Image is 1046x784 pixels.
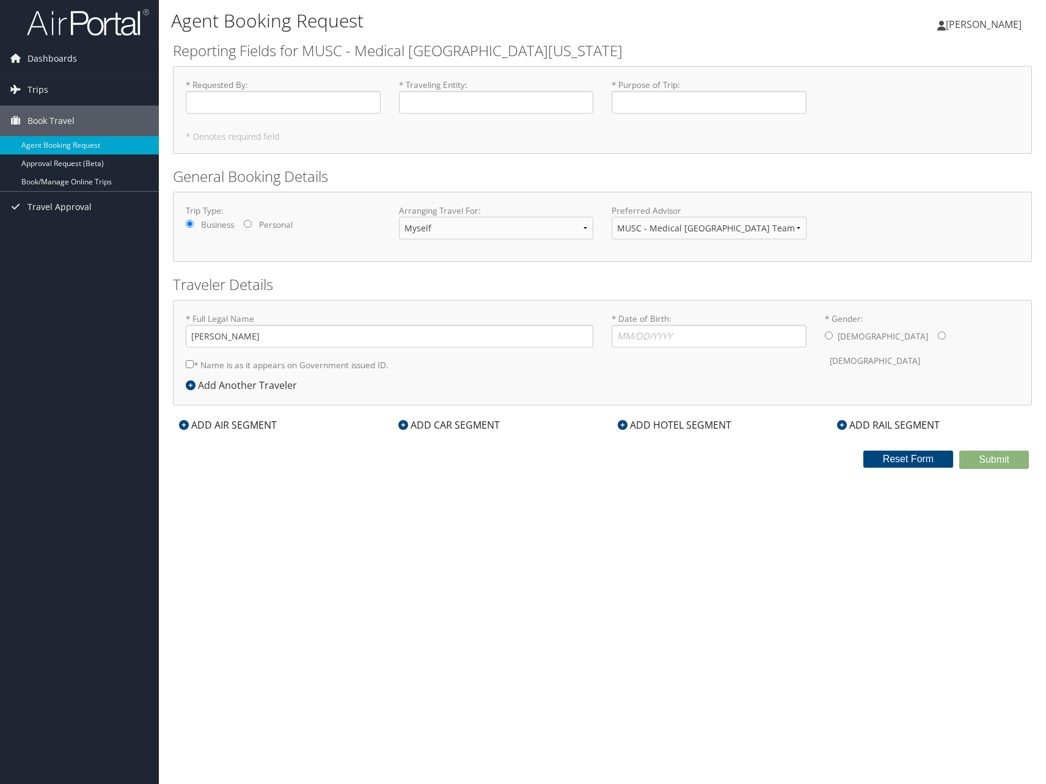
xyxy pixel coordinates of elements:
[612,79,806,114] label: * Purpose of Trip :
[27,192,92,222] span: Travel Approval
[825,332,833,339] input: * Gender:[DEMOGRAPHIC_DATA][DEMOGRAPHIC_DATA]
[612,313,806,347] label: * Date of Birth:
[399,91,594,114] input: * Traveling Entity:
[27,8,149,37] img: airportal-logo.png
[186,378,303,393] div: Add Another Traveler
[27,43,77,74] span: Dashboards
[259,219,293,231] label: Personal
[392,418,506,432] div: ADD CAR SEGMENT
[186,79,381,114] label: * Requested By :
[938,332,946,339] input: * Gender:[DEMOGRAPHIC_DATA][DEMOGRAPHIC_DATA]
[959,451,1029,469] button: Submit
[173,418,283,432] div: ADD AIR SEGMENT
[173,166,1032,187] h2: General Booking Details
[201,219,234,231] label: Business
[171,8,746,34] h1: Agent Booking Request
[186,360,194,368] input: * Name is as it appears on Government issued ID.
[186,132,1019,141] h5: * Denotes required field
[186,354,389,376] label: * Name is as it appears on Government issued ID.
[830,349,920,372] label: [DEMOGRAPHIC_DATA]
[612,418,737,432] div: ADD HOTEL SEGMENT
[612,91,806,114] input: * Purpose of Trip:
[838,325,928,348] label: [DEMOGRAPHIC_DATA]
[173,274,1032,295] h2: Traveler Details
[946,18,1022,31] span: [PERSON_NAME]
[399,79,594,114] label: * Traveling Entity :
[612,205,806,217] label: Preferred Advisor
[27,74,48,105] span: Trips
[399,205,594,217] label: Arranging Travel For:
[186,325,593,347] input: * Full Legal Name
[173,40,1032,61] h2: Reporting Fields for MUSC - Medical [GEOGRAPHIC_DATA][US_STATE]
[612,325,806,347] input: * Date of Birth:
[825,313,1020,373] label: * Gender:
[937,6,1034,43] a: [PERSON_NAME]
[186,313,593,347] label: * Full Legal Name
[27,106,75,136] span: Book Travel
[186,205,381,217] label: Trip Type:
[186,91,381,114] input: * Requested By:
[863,451,954,468] button: Reset Form
[831,418,946,432] div: ADD RAIL SEGMENT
